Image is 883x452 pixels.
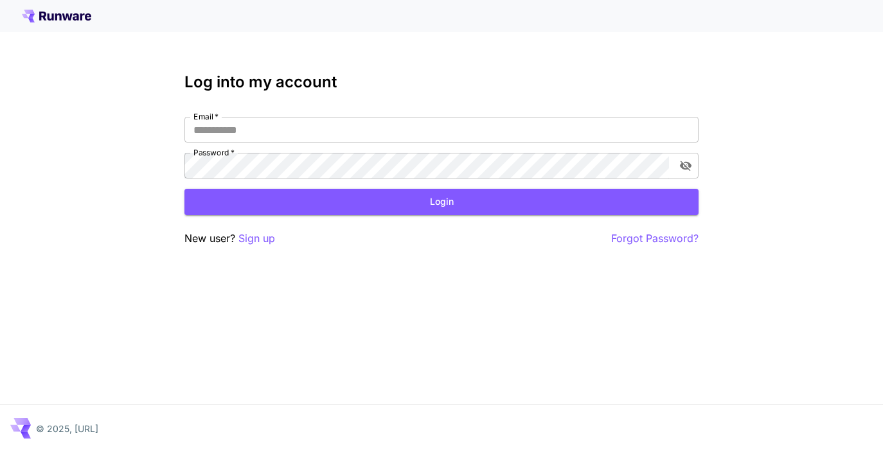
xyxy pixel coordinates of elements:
button: Login [184,189,699,215]
button: Sign up [238,230,275,247]
button: Forgot Password? [611,230,699,247]
p: © 2025, [URL] [36,422,98,435]
label: Email [193,111,219,122]
h3: Log into my account [184,73,699,91]
p: New user? [184,230,275,247]
label: Password [193,147,235,158]
button: toggle password visibility [674,154,697,177]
